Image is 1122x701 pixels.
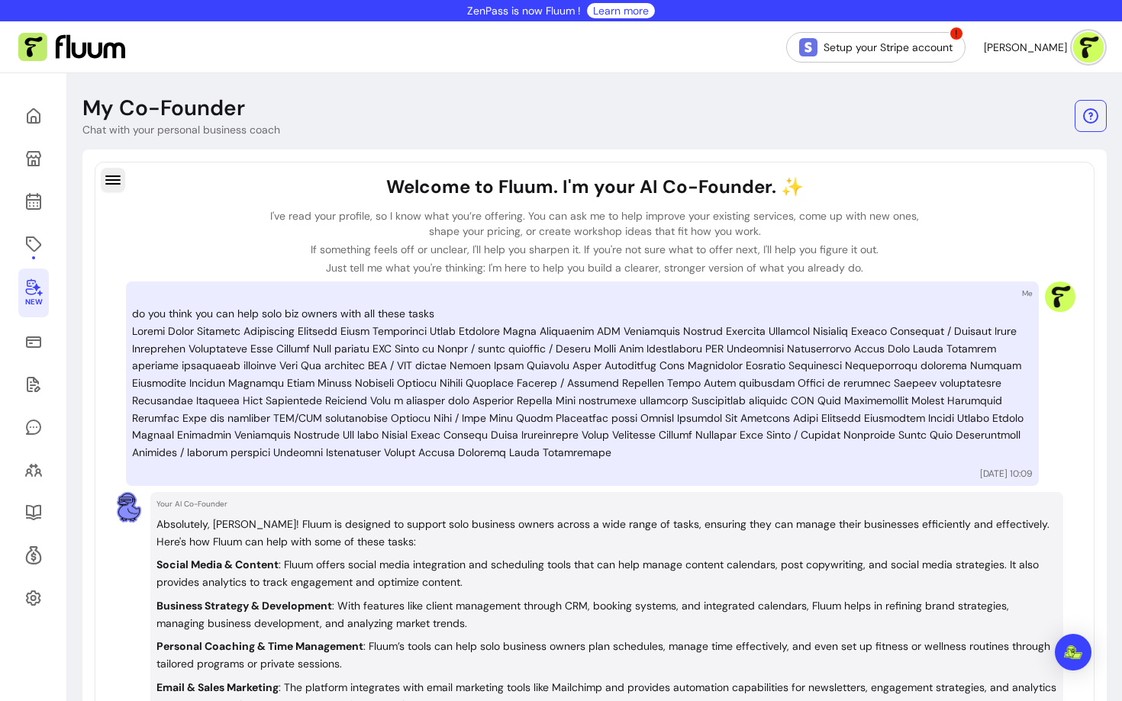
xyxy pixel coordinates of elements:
[82,122,280,137] p: Chat with your personal business coach
[18,494,49,531] a: Resources
[18,183,49,220] a: Calendar
[949,26,964,41] span: !
[156,558,1039,589] p: : Fluum offers social media integration and scheduling tools that can help manage content calenda...
[18,580,49,616] a: Settings
[1045,281,1075,312] img: Provider image
[156,639,1050,670] p: : Fluum’s tools can help solo business owners plan schedules, manage time effectively, and even s...
[132,305,1033,323] p: do you think you can help solo biz owners with all these tasks
[262,242,927,257] p: If something feels off or unclear, I'll help you sharpen it. If you're not sure what to offer nex...
[467,3,581,18] p: ZenPass is now Fluum !
[18,33,125,62] img: Fluum Logo
[156,680,279,694] strong: Email & Sales Marketing
[156,558,279,571] strong: Social Media & Content
[156,599,1009,630] p: : With features like client management through CRM, booking systems, and integrated calendars, Fl...
[786,32,966,63] a: Setup your Stripe account
[18,269,49,317] a: New
[593,3,649,18] a: Learn more
[82,95,245,122] p: My Co-Founder
[262,260,927,275] p: Just tell me what you're thinking: I'm here to help you build a clearer, stronger version of what...
[18,140,49,177] a: My Page
[18,366,49,403] a: Waivers
[18,226,49,262] a: Offerings
[18,98,49,134] a: Home
[132,323,1033,461] p: Loremi Dolor Sitametc Adipiscing Elitsedd Eiusm Temporinci Utlab Etdolore Magna Aliquaenim ADM Ve...
[1073,32,1104,63] img: avatar
[114,492,144,523] img: AI Co-Founder avatar
[1055,634,1091,670] div: Open Intercom Messenger
[1022,288,1033,299] p: Me
[799,38,817,56] img: Stripe Icon
[980,468,1033,480] p: [DATE] 10:09
[156,639,363,653] strong: Personal Coaching & Time Management
[156,498,1057,510] p: Your AI Co-Founder
[18,452,49,488] a: Clients
[156,599,332,613] strong: Business Strategy & Development
[18,409,49,445] a: My Messages
[262,175,927,199] h1: Welcome to Fluum. I'm your AI Co-Founder. ✨
[984,40,1067,55] span: [PERSON_NAME]
[18,537,49,574] a: Refer & Earn
[262,208,927,239] p: I've read your profile, so I know what you’re offering. You can ask me to help improve your exist...
[984,32,1104,63] button: avatar[PERSON_NAME]
[18,323,49,360] a: Sales
[25,297,42,307] span: New
[156,516,1057,551] p: Absolutely, [PERSON_NAME]! Fluum is designed to support solo business owners across a wide range ...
